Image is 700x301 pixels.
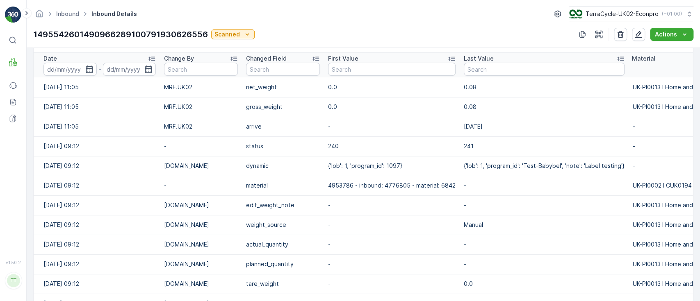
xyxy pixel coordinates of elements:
p: [DOMAIN_NAME] [164,162,238,170]
p: edit_weight_note [246,201,320,209]
p: Date [43,54,57,63]
td: - [460,235,629,254]
a: Homepage [35,12,44,19]
p: net_weight [246,83,320,91]
button: Actions [650,28,693,41]
p: - [98,64,101,74]
p: status [246,142,320,150]
td: - [324,235,460,254]
p: 0.0 [328,103,456,111]
p: gross_weight [246,103,320,111]
td: [DATE] 11:05 [34,97,160,117]
p: arrive [246,122,320,131]
td: - [160,176,242,195]
p: dynamic [246,162,320,170]
p: 1495542601490966289100791930626556 [33,28,208,41]
div: TT [7,274,20,287]
td: - [324,254,460,274]
p: [DOMAIN_NAME] [164,240,238,249]
button: Scanned [211,29,255,39]
p: Last Value [464,54,494,63]
p: 4953786 - inbound: 4776805 - material: 6842 [328,181,456,190]
p: Material [632,54,655,63]
img: logo [5,7,21,23]
td: - [324,195,460,215]
p: 241 [464,142,625,150]
td: - [460,176,629,195]
p: Change By [164,54,194,63]
td: - [160,136,242,156]
td: [DATE] 09:12 [34,195,160,215]
td: [DATE] 09:12 [34,215,160,235]
p: 0.0 [464,280,625,288]
input: dd/mm/yyyy [43,63,97,76]
p: {'lob': 1, 'program_id': 'Test-Babybel', 'note': 'Label testing'} [464,162,625,170]
span: v 1.50.2 [5,260,21,265]
td: [DATE] 11:05 [34,77,160,97]
p: Manual [464,221,625,229]
td: - [324,215,460,235]
td: - [324,274,460,294]
p: [DOMAIN_NAME] [164,260,238,268]
td: [DATE] 09:12 [34,176,160,195]
td: - [324,117,460,136]
p: actual_quantity [246,240,320,249]
td: [DATE] 09:12 [34,254,160,274]
a: Inbound [56,10,79,17]
input: Search [246,63,320,76]
p: [DATE] [464,122,625,131]
td: [DATE] 09:12 [34,235,160,254]
p: Changed Field [246,54,287,63]
p: Scanned [214,30,240,38]
p: [DOMAIN_NAME] [164,280,238,288]
span: Inbound Details [90,10,139,18]
p: 0.0 [328,83,456,91]
input: dd/mm/yyyy [103,63,156,76]
td: [DATE] 11:05 [34,117,160,136]
p: First Value [328,54,358,63]
input: Search [164,63,238,76]
img: terracycle_logo_wKaHoWT.png [569,9,582,18]
p: MRF.UK02 [164,83,238,91]
p: {'lob': 1, 'program_id': 1097} [328,162,456,170]
p: [DOMAIN_NAME] [164,221,238,229]
p: planned_quantity [246,260,320,268]
button: TT [5,267,21,294]
p: 0.08 [464,83,625,91]
td: [DATE] 09:12 [34,156,160,176]
input: Search [464,63,625,76]
p: ( +01:00 ) [662,11,682,17]
p: 0.08 [464,103,625,111]
p: 240 [328,142,456,150]
p: MRF.UK02 [164,122,238,131]
p: MRF.UK02 [164,103,238,111]
p: TerraCycle-UK02-Econpro [586,10,659,18]
td: - [460,195,629,215]
td: - [460,254,629,274]
p: tare_weight [246,280,320,288]
p: material [246,181,320,190]
p: Actions [655,30,677,38]
p: weight_source [246,221,320,229]
button: TerraCycle-UK02-Econpro(+01:00) [569,7,693,21]
td: [DATE] 09:12 [34,136,160,156]
td: [DATE] 09:12 [34,274,160,294]
p: [DOMAIN_NAME] [164,201,238,209]
input: Search [328,63,456,76]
